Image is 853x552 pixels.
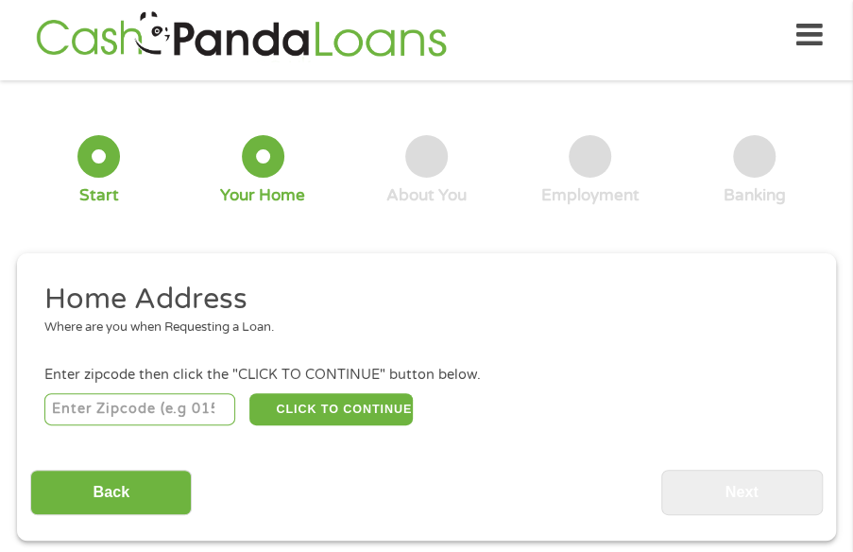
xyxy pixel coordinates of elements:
[386,185,467,206] div: About You
[44,365,809,386] div: Enter zipcode then click the "CLICK TO CONTINUE" button below.
[44,319,795,337] div: Where are you when Requesting a Loan.
[30,470,192,516] input: Back
[541,185,640,206] div: Employment
[44,281,795,319] h2: Home Address
[44,393,235,425] input: Enter Zipcode (e.g 01510)
[249,393,414,425] button: CLICK TO CONTINUE
[79,185,119,206] div: Start
[723,185,785,206] div: Banking
[30,9,452,62] img: GetLoanNow Logo
[661,470,823,516] input: Next
[220,185,305,206] div: Your Home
